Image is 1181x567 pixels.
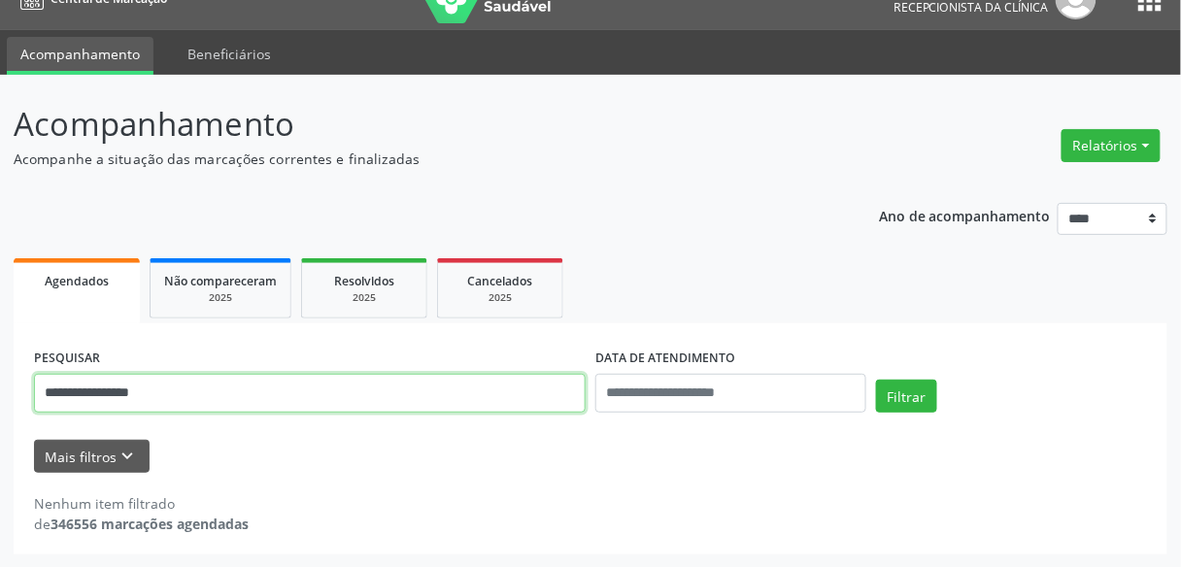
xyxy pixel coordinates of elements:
a: Acompanhamento [7,37,153,75]
p: Acompanhamento [14,100,822,149]
span: Agendados [45,273,109,289]
button: Filtrar [876,380,937,413]
span: Cancelados [468,273,533,289]
div: de [34,514,249,534]
label: PESQUISAR [34,344,100,374]
span: Não compareceram [164,273,277,289]
button: Relatórios [1062,129,1161,162]
label: DATA DE ATENDIMENTO [595,344,735,374]
p: Ano de acompanhamento [879,203,1051,227]
button: Mais filtroskeyboard_arrow_down [34,440,150,474]
strong: 346556 marcações agendadas [51,515,249,533]
span: Resolvidos [334,273,394,289]
div: 2025 [452,290,549,305]
i: keyboard_arrow_down [118,446,139,467]
p: Acompanhe a situação das marcações correntes e finalizadas [14,149,822,169]
a: Beneficiários [174,37,285,71]
div: 2025 [316,290,413,305]
div: Nenhum item filtrado [34,493,249,514]
div: 2025 [164,290,277,305]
